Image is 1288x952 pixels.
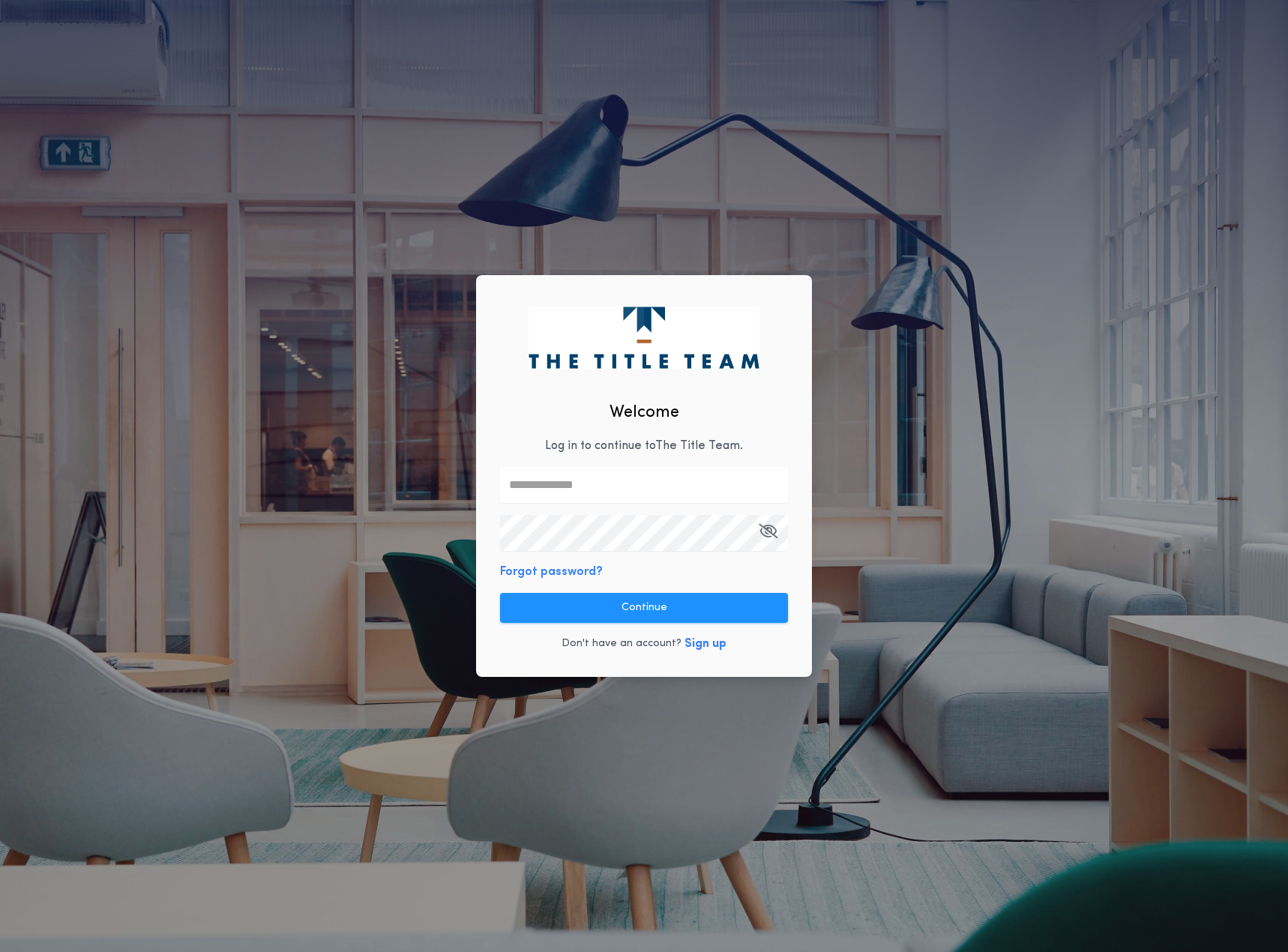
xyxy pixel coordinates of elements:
input: Open Keeper Popup [500,515,788,551]
button: Sign up [684,635,726,653]
h2: Welcome [610,400,679,425]
button: Open Keeper Popup [759,515,777,551]
keeper-lock: Open Keeper Popup [761,475,779,493]
button: Continue [500,593,788,623]
p: Log in to continue to The Title Team . [545,437,743,455]
p: Don't have an account? [562,636,681,651]
button: Forgot password? [500,563,603,581]
img: logo [529,307,759,368]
